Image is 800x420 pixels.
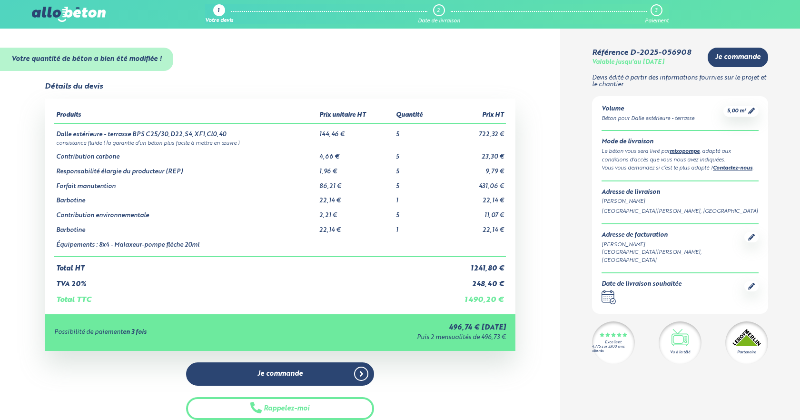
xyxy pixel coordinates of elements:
img: allobéton [32,7,105,22]
td: 1 241,80 € [440,257,506,273]
strong: en 3 fois [123,329,147,335]
div: 4.7/5 sur 2300 avis clients [592,345,635,353]
div: Béton pour Dalle extérieure - terrasse [602,115,694,123]
td: 22,14 € [440,190,506,205]
div: Détails du devis [45,82,103,91]
div: Puis 2 mensualités de 496,73 € [284,334,506,341]
div: [PERSON_NAME] [602,241,744,249]
td: 2,21 € [317,205,394,220]
td: 1 [394,190,440,205]
td: 431,06 € [440,176,506,190]
td: 248,40 € [440,273,506,289]
div: 2 [437,8,440,14]
td: 1 [394,220,440,234]
div: [GEOGRAPHIC_DATA][PERSON_NAME], [GEOGRAPHIC_DATA] [602,208,759,216]
td: Forfait manutention [54,176,317,190]
th: Produits [54,108,317,123]
td: 5 [394,176,440,190]
td: 5 [394,123,440,139]
div: Excellent [605,340,622,345]
a: Je commande [708,48,768,67]
div: Partenaire [737,350,756,355]
span: Je commande [257,370,303,378]
div: [GEOGRAPHIC_DATA][PERSON_NAME], [GEOGRAPHIC_DATA] [602,249,744,265]
a: 1 Votre devis [205,4,233,24]
td: 23,30 € [440,146,506,161]
a: 3 Paiement [645,4,669,24]
div: [PERSON_NAME] [602,198,759,206]
div: Valable jusqu'au [DATE] [592,59,664,66]
td: TVA 20% [54,273,440,289]
div: Référence D-2025-056908 [592,49,691,57]
iframe: Help widget launcher [715,383,790,410]
th: Prix HT [440,108,506,123]
td: 1,96 € [317,161,394,176]
strong: Votre quantité de béton a bien été modifiée ! [11,56,162,62]
div: 3 [655,8,657,14]
div: Mode de livraison [602,139,759,146]
td: 22,14 € [317,190,394,205]
div: Adresse de livraison [602,189,759,196]
td: 9,79 € [440,161,506,176]
a: 2 Date de livraison [418,4,460,24]
td: consistance fluide ( la garantie d’un béton plus facile à mettre en œuvre ) [54,139,505,147]
td: 4,66 € [317,146,394,161]
td: 11,07 € [440,205,506,220]
div: 496,74 € [DATE] [284,324,506,332]
div: Vous vous demandez si c’est le plus adapté ? . [602,164,759,173]
div: Date de livraison souhaitée [602,281,681,288]
a: mixopompe [670,149,700,154]
div: Date de livraison [418,18,460,24]
td: 22,14 € [317,220,394,234]
td: 5 [394,146,440,161]
div: Adresse de facturation [602,232,744,239]
td: Contribution environnementale [54,205,317,220]
td: Responsabilité élargie du producteur (REP) [54,161,317,176]
td: Contribution carbone [54,146,317,161]
div: 1 [217,8,219,14]
a: Je commande [186,362,374,386]
td: Barbotine [54,190,317,205]
span: Je commande [715,53,760,61]
div: Paiement [645,18,669,24]
div: Possibilité de paiement [54,329,284,336]
td: Dalle extérieure - terrasse BPS C25/30,D22,S4,XF1,Cl0,40 [54,123,317,139]
td: Total HT [54,257,440,273]
td: 1 490,20 € [440,288,506,304]
div: Volume [602,106,694,113]
td: Barbotine [54,220,317,234]
td: 722,32 € [440,123,506,139]
th: Prix unitaire HT [317,108,394,123]
td: 144,46 € [317,123,394,139]
th: Quantité [394,108,440,123]
td: 22,14 € [440,220,506,234]
div: Votre devis [205,18,233,24]
td: Total TTC [54,288,440,304]
td: 86,21 € [317,176,394,190]
td: 5 [394,205,440,220]
div: Vu à la télé [670,350,690,355]
p: Devis édité à partir des informations fournies sur le projet et le chantier [592,75,768,89]
a: Contactez-nous [713,166,752,171]
div: Le béton vous sera livré par , adapté aux conditions d'accès que vous nous avez indiquées. [602,148,759,164]
td: Équipements : 8x4 - Malaxeur-pompe flèche 20ml [54,234,317,257]
td: 5 [394,161,440,176]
